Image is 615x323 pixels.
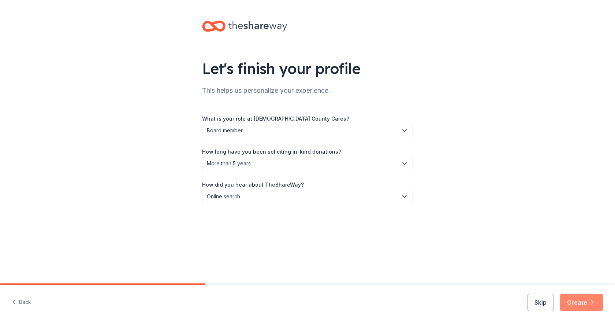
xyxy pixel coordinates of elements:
div: This helps us personalize your experience. [202,85,413,96]
span: More than 5 years [207,159,398,168]
span: Board member [207,126,398,135]
label: How long have you been soliciting in-kind donations? [202,148,341,155]
button: Board member [202,123,413,138]
button: Skip [527,294,554,311]
button: Back [12,295,31,310]
span: Online search [207,192,398,201]
label: What is your role at [DEMOGRAPHIC_DATA] County Cares? [202,115,349,122]
label: How did you hear about TheShareWay? [202,181,304,188]
button: More than 5 years [202,156,413,171]
button: Create [560,294,603,311]
button: Online search [202,189,413,204]
div: Let's finish your profile [202,58,413,79]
